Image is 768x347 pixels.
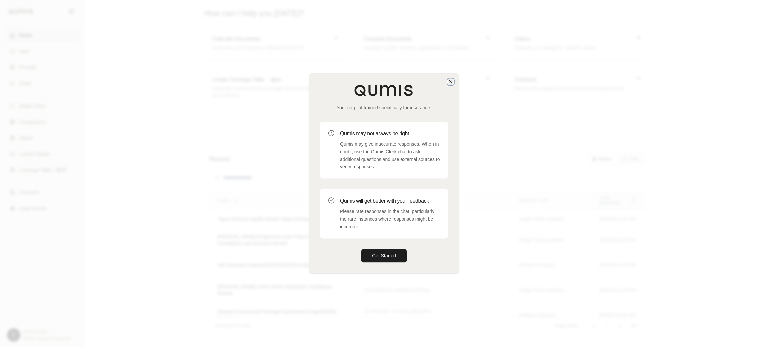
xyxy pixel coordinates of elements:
h3: Qumis may not always be right [340,130,440,138]
img: Qumis Logo [354,84,414,96]
p: Please rate responses in the chat, particularly the rare instances where responses might be incor... [340,208,440,230]
h3: Qumis will get better with your feedback [340,197,440,205]
p: Qumis may give inaccurate responses. When in doubt, use the Qumis Clerk chat to ask additional qu... [340,140,440,171]
p: Your co-pilot trained specifically for insurance. [320,104,448,111]
button: Get Started [361,249,407,263]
